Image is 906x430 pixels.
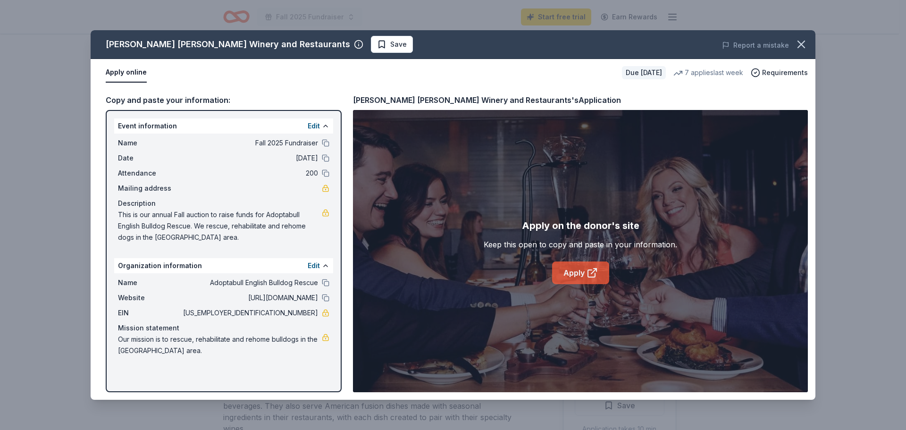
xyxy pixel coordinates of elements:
[308,120,320,132] button: Edit
[181,277,318,288] span: Adoptabull English Bulldog Rescue
[181,168,318,179] span: 200
[118,322,329,334] div: Mission statement
[552,261,609,284] a: Apply
[371,36,413,53] button: Save
[118,137,181,149] span: Name
[118,209,322,243] span: This is our annual Fall auction to raise funds for Adoptabull English Bulldog Rescue. We rescue, ...
[181,307,318,319] span: [US_EMPLOYER_IDENTIFICATION_NUMBER]
[106,94,342,106] div: Copy and paste your information:
[118,168,181,179] span: Attendance
[353,94,621,106] div: [PERSON_NAME] [PERSON_NAME] Winery and Restaurants's Application
[762,67,808,78] span: Requirements
[673,67,743,78] div: 7 applies last week
[308,260,320,271] button: Edit
[622,66,666,79] div: Due [DATE]
[118,277,181,288] span: Name
[118,292,181,304] span: Website
[114,258,333,273] div: Organization information
[181,292,318,304] span: [URL][DOMAIN_NAME]
[181,137,318,149] span: Fall 2025 Fundraiser
[751,67,808,78] button: Requirements
[118,198,329,209] div: Description
[484,239,677,250] div: Keep this open to copy and paste in your information.
[106,37,350,52] div: [PERSON_NAME] [PERSON_NAME] Winery and Restaurants
[106,63,147,83] button: Apply online
[390,39,407,50] span: Save
[118,152,181,164] span: Date
[114,118,333,134] div: Event information
[118,183,181,194] span: Mailing address
[118,307,181,319] span: EIN
[722,40,789,51] button: Report a mistake
[522,218,639,233] div: Apply on the donor's site
[118,334,322,356] span: Our mission is to rescue, rehabilitate and rehome bulldogs in the [GEOGRAPHIC_DATA] area.
[181,152,318,164] span: [DATE]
